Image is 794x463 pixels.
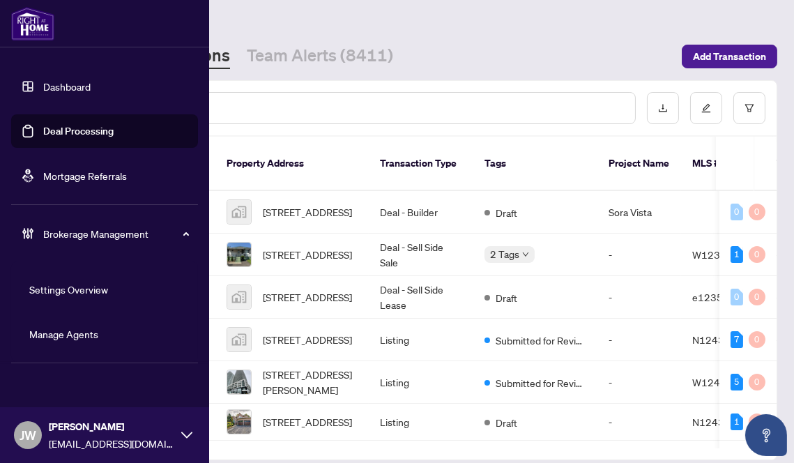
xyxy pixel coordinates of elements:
th: Transaction Type [369,137,473,191]
span: e12358243 [692,291,748,303]
span: filter [745,103,754,113]
span: Draft [496,205,517,220]
div: 0 [731,204,743,220]
div: 0 [731,289,743,305]
img: thumbnail-img [227,200,251,224]
span: download [658,103,668,113]
th: Project Name [597,137,681,191]
a: Mortgage Referrals [43,169,127,182]
span: 2 Tags [490,246,519,262]
td: Deal - Sell Side Sale [369,234,473,276]
span: N12434128 [692,416,749,428]
th: MLS # [681,137,765,191]
a: Manage Agents [29,328,98,340]
div: 0 [749,413,765,430]
span: JW [20,425,36,445]
div: 0 [749,331,765,348]
td: - [597,276,681,319]
div: 1 [731,413,743,430]
button: edit [690,92,722,124]
td: - [597,361,681,404]
div: 0 [749,246,765,263]
button: download [647,92,679,124]
span: [STREET_ADDRESS] [263,332,352,347]
span: down [522,251,529,258]
div: 7 [731,331,743,348]
span: [PERSON_NAME] [49,419,174,434]
div: 0 [749,374,765,390]
button: Add Transaction [682,45,777,68]
span: W12303911 [692,248,751,261]
span: [STREET_ADDRESS][PERSON_NAME] [263,367,358,397]
a: Dashboard [43,80,91,93]
button: filter [733,92,765,124]
a: Team Alerts (8411) [247,44,393,69]
td: Sora Vista [597,191,681,234]
img: thumbnail-img [227,370,251,394]
div: 1 [731,246,743,263]
img: thumbnail-img [227,328,251,351]
div: 0 [749,289,765,305]
button: Open asap [745,414,787,456]
span: [STREET_ADDRESS] [263,289,352,305]
td: Deal - Builder [369,191,473,234]
span: W12435024 [692,376,751,388]
span: [STREET_ADDRESS] [263,204,352,220]
span: Submitted for Review [496,375,586,390]
td: Listing [369,404,473,441]
td: - [597,234,681,276]
td: Listing [369,361,473,404]
td: Deal - Sell Side Lease [369,276,473,319]
span: Draft [496,290,517,305]
span: N12435093 [692,333,749,346]
img: thumbnail-img [227,243,251,266]
td: - [597,404,681,441]
span: Draft [496,415,517,430]
div: 5 [731,374,743,390]
a: Settings Overview [29,283,108,296]
a: Deal Processing [43,125,114,137]
span: Brokerage Management [43,226,188,241]
span: edit [701,103,711,113]
img: logo [11,7,54,40]
td: Listing [369,319,473,361]
span: [STREET_ADDRESS] [263,247,352,262]
td: - [597,319,681,361]
th: Tags [473,137,597,191]
img: thumbnail-img [227,285,251,309]
div: 0 [749,204,765,220]
span: [EMAIL_ADDRESS][DOMAIN_NAME] [49,436,174,451]
span: Add Transaction [693,45,766,68]
img: thumbnail-img [227,410,251,434]
span: Submitted for Review [496,333,586,348]
span: [STREET_ADDRESS] [263,414,352,430]
th: Property Address [215,137,369,191]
